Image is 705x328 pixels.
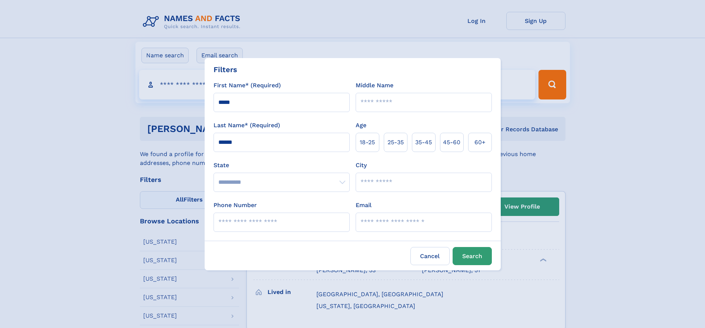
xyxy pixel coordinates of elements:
[214,81,281,90] label: First Name* (Required)
[360,138,375,147] span: 18‑25
[356,121,366,130] label: Age
[356,161,367,170] label: City
[214,64,237,75] div: Filters
[415,138,432,147] span: 35‑45
[356,201,372,210] label: Email
[410,247,450,265] label: Cancel
[214,161,350,170] label: State
[453,247,492,265] button: Search
[356,81,393,90] label: Middle Name
[214,201,257,210] label: Phone Number
[443,138,460,147] span: 45‑60
[214,121,280,130] label: Last Name* (Required)
[474,138,486,147] span: 60+
[387,138,404,147] span: 25‑35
